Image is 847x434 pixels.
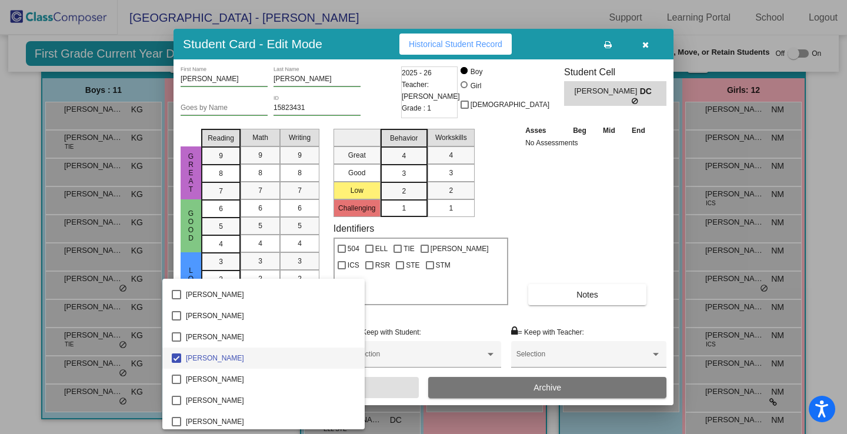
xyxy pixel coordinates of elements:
[186,411,355,432] span: [PERSON_NAME]
[186,390,355,411] span: [PERSON_NAME]
[186,369,355,390] span: [PERSON_NAME]
[186,284,355,305] span: [PERSON_NAME]
[186,326,355,348] span: [PERSON_NAME]
[186,348,355,369] span: [PERSON_NAME]
[186,305,355,326] span: [PERSON_NAME]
